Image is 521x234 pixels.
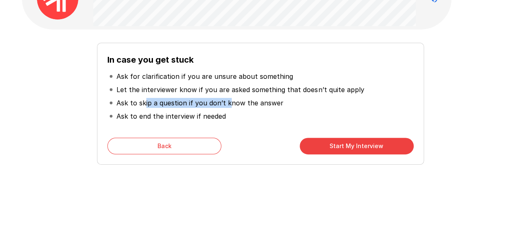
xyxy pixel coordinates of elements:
[116,85,364,95] p: Let the interviewer know if you are asked something that doesn’t quite apply
[116,71,293,81] p: Ask for clarification if you are unsure about something
[116,111,226,121] p: Ask to end the interview if needed
[300,138,414,154] button: Start My Interview
[116,98,284,108] p: Ask to skip a question if you don’t know the answer
[107,55,194,65] b: In case you get stuck
[107,138,221,154] button: Back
